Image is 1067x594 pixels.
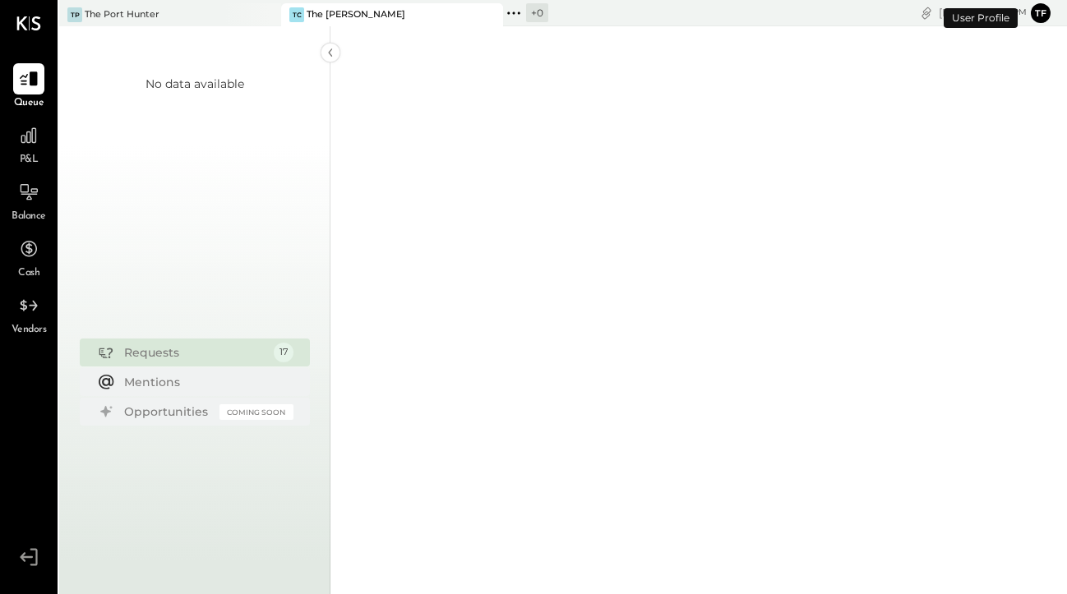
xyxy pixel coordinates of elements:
[918,4,935,21] div: copy link
[1,120,57,168] a: P&L
[124,344,266,361] div: Requests
[124,374,285,390] div: Mentions
[20,153,39,168] span: P&L
[85,8,159,21] div: The Port Hunter
[1,63,57,111] a: Queue
[124,403,211,420] div: Opportunities
[12,323,47,338] span: Vendors
[67,7,82,22] div: TP
[145,76,244,92] div: No data available
[1013,7,1027,18] span: pm
[526,3,548,22] div: + 0
[939,5,1027,21] div: [DATE]
[289,7,304,22] div: TC
[307,8,405,21] div: The [PERSON_NAME]
[18,266,39,281] span: Cash
[977,5,1010,21] span: 4 : 44
[1,233,57,281] a: Cash
[1,290,57,338] a: Vendors
[1031,3,1051,23] button: tf
[274,343,293,362] div: 17
[14,96,44,111] span: Queue
[12,210,46,224] span: Balance
[1,177,57,224] a: Balance
[944,8,1018,28] div: User Profile
[219,404,293,420] div: Coming Soon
